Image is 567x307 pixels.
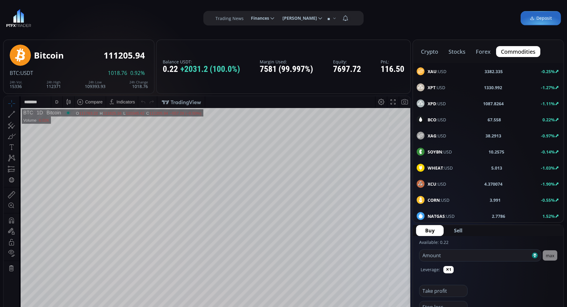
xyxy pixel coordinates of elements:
span: Buy [425,227,435,234]
div: 1m [49,244,55,249]
b: 38.2913 [486,133,502,139]
button: Buy [416,225,444,236]
span: :USD [428,84,445,91]
div: 24h High [46,80,61,84]
div: 112371 [46,80,61,89]
b: CORN [428,197,440,203]
b: 3382.335 [485,68,503,75]
span: Finances [247,12,269,24]
div: Indicators [113,3,132,8]
div: 1d [68,244,73,249]
b: NATGAS [428,213,445,219]
div: 116.50 [381,65,404,74]
div: 111763.22 [76,15,94,19]
div: 5d [60,244,65,249]
b: XAU [428,69,437,74]
b: -1.27% [541,85,555,90]
div: log [385,244,391,249]
div: 15336 [10,80,22,89]
div: Go to [81,241,91,252]
b: -1.90% [541,181,555,187]
span: 0.92% [130,70,145,76]
b: -1.11% [541,101,555,106]
div: auto [395,244,404,249]
div: D [52,3,55,8]
button: stocks [444,46,470,57]
span: :USD [428,133,446,139]
div: 111825.16 [99,15,118,19]
span: Deposit [530,15,552,22]
b: 4.370074 [485,181,503,187]
span: :USD [428,149,452,155]
b: 3.991 [490,197,501,203]
div: Volume [20,22,33,26]
b: XCU [428,181,436,187]
div: L [120,15,122,19]
img: LOGO [6,9,31,27]
span: :USD [428,181,446,187]
div:  [5,81,10,87]
div: 7697.72 [333,65,361,74]
b: 1.52% [542,213,555,219]
b: SOYBN [428,149,442,155]
button: crypto [416,46,443,57]
b: -1.03% [541,165,555,171]
div: Toggle Percentage [375,241,383,252]
div: Hide Drawings Toolbar [14,227,17,235]
button: Sell [445,225,472,236]
b: 1087.8264 [483,100,504,107]
button: ✕1 [443,266,454,273]
span: :USD [428,213,455,219]
b: 2.7786 [492,213,505,219]
span: BTC [10,69,19,76]
label: Leverage: [421,266,440,273]
div: 6.02K [35,22,45,26]
button: forex [471,46,495,57]
b: 10.2575 [489,149,504,155]
span: :USD [428,68,446,75]
span: Sell [454,227,462,234]
div: O [72,15,75,19]
div: Bitcoin [39,14,57,19]
label: Equity: [333,59,361,64]
div: 24h Vol. [10,80,22,84]
b: -0.97% [541,133,555,139]
div: Bitcoin [34,51,64,60]
span: :USD [428,165,453,171]
button: 13:08:09 (UTC) [336,241,369,252]
label: PnL: [381,59,404,64]
span: [PERSON_NAME] [278,12,317,24]
div: 3m [39,244,45,249]
div: −557.28 (−0.50%) [166,15,198,19]
b: 0.22% [542,117,555,123]
label: Margin Used: [260,59,313,64]
div: 1D [29,14,39,19]
div: 0.22 [163,65,240,74]
div: 1018.76 [129,80,148,89]
b: 5.013 [492,165,502,171]
div: H [96,15,99,19]
div: 110345.42 [122,15,141,19]
label: Balance USDT: [163,59,240,64]
span: :USDT [19,69,33,76]
div: 7581 (99.997%) [260,65,313,74]
div: 111205.94 [104,51,145,60]
b: -0.55% [541,197,555,203]
b: BCO [428,117,436,123]
b: 1330.992 [484,84,502,91]
span: :USD [428,100,446,107]
div: C [143,15,146,19]
button: commodities [496,46,540,57]
label: Available: 0.22 [419,239,449,245]
span: :USD [428,197,449,203]
span: 1018.76 [108,70,127,76]
b: XAG [428,133,436,139]
span: +2031.2 (100.0%) [180,65,240,74]
a: Deposit [521,11,561,25]
div: 24h Change [129,80,148,84]
div: BTC [20,14,29,19]
div: 109393.93 [85,80,105,89]
b: 67.558 [488,116,501,123]
div: Compare [82,3,99,8]
b: -0.14% [541,149,555,155]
